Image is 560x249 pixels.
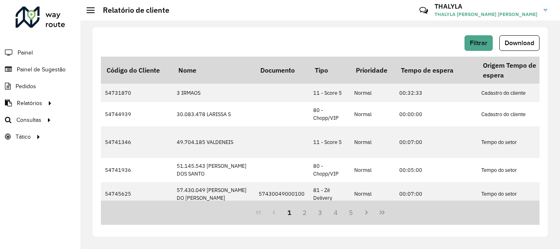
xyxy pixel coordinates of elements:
h3: THALYLA [435,2,537,10]
td: 49.704.185 VALDENEIS [173,126,255,158]
td: Normal [350,182,395,206]
td: 51.145.543 [PERSON_NAME] DOS SANTO [173,158,255,182]
span: Filtrar [470,39,487,46]
td: 57.430.049 [PERSON_NAME] DO [PERSON_NAME] [173,182,255,206]
button: 5 [344,205,359,220]
button: 4 [328,205,344,220]
td: 00:07:00 [395,182,477,206]
th: Nome [173,57,255,84]
th: Tempo de espera [395,57,477,84]
span: Pedidos [16,82,36,91]
td: 00:05:00 [395,158,477,182]
td: 80 - Chopp/VIP [309,158,350,182]
button: Last Page [374,205,390,220]
a: Contato Rápido [415,2,433,19]
td: 00:00:00 [395,102,477,126]
td: 00:32:33 [395,84,477,102]
td: 54731870 [101,84,173,102]
td: 80 - Chopp/VIP [309,102,350,126]
td: Tempo do setor [477,158,559,182]
td: 81 - Zé Delivery [309,182,350,206]
button: Download [499,35,540,51]
th: Origem Tempo de espera [477,57,559,84]
td: Normal [350,126,395,158]
span: Painel [18,48,33,57]
td: 00:07:00 [395,126,477,158]
td: 11 - Score 5 [309,84,350,102]
button: 3 [312,205,328,220]
td: 11 - Score 5 [309,126,350,158]
span: Tático [16,132,31,141]
span: Download [505,39,534,46]
td: 57430049000100 [255,182,309,206]
td: 30.083.478 LARISSA S [173,102,255,126]
span: Painel de Sugestão [17,65,66,74]
span: Relatórios [17,99,42,107]
td: Tempo do setor [477,126,559,158]
td: 54745625 [101,182,173,206]
td: 54741936 [101,158,173,182]
button: Filtrar [464,35,493,51]
td: Cadastro do cliente [477,84,559,102]
span: THALYLA [PERSON_NAME] [PERSON_NAME] [435,11,537,18]
td: 3 IRMAOS [173,84,255,102]
td: Normal [350,158,395,182]
button: 1 [282,205,297,220]
td: 54741346 [101,126,173,158]
td: 54744939 [101,102,173,126]
th: Tipo [309,57,350,84]
td: Tempo do setor [477,182,559,206]
th: Código do Cliente [101,57,173,84]
th: Documento [255,57,309,84]
td: Normal [350,84,395,102]
td: Cadastro do cliente [477,102,559,126]
button: 2 [297,205,312,220]
h2: Relatório de cliente [95,6,169,15]
span: Consultas [16,116,41,124]
td: Normal [350,102,395,126]
button: Next Page [359,205,374,220]
th: Prioridade [350,57,395,84]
